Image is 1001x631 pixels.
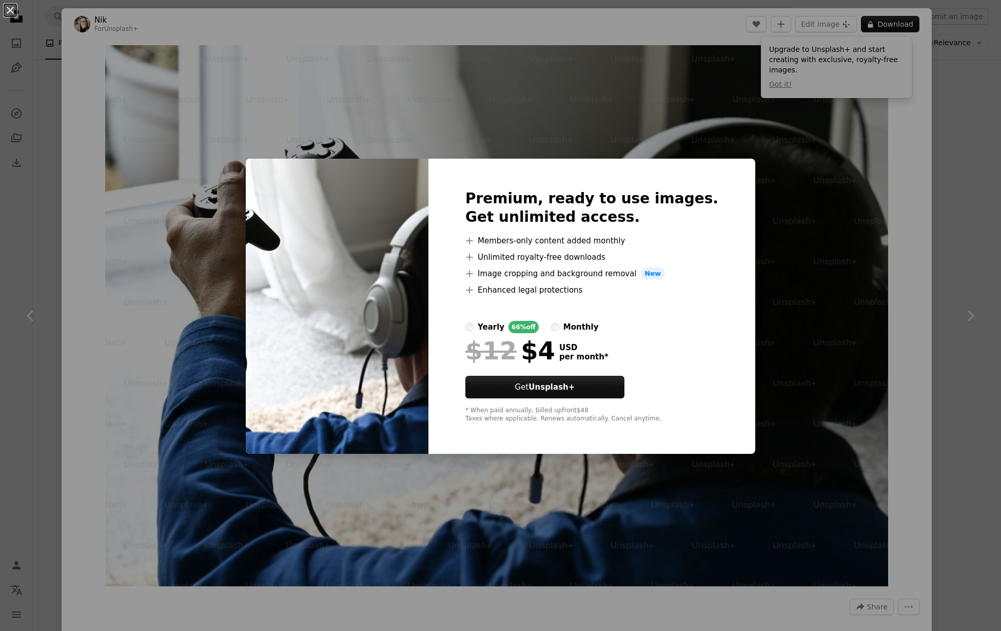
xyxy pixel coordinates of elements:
button: GetUnsplash+ [465,376,624,398]
div: $4 [465,337,555,364]
div: monthly [563,321,599,333]
span: USD [559,343,609,352]
div: yearly [478,321,504,333]
div: 66% off [508,321,539,333]
span: $12 [465,337,517,364]
div: * When paid annually, billed upfront $48 Taxes where applicable. Renews automatically. Cancel any... [465,407,718,423]
strong: Unsplash+ [528,383,575,392]
h2: Premium, ready to use images. Get unlimited access. [465,189,718,226]
span: per month * [559,352,609,361]
input: monthly [551,323,559,331]
img: premium_photo-1679314900113-2f22d10894e1 [246,159,428,454]
input: yearly66%off [465,323,474,331]
li: Image cropping and background removal [465,267,718,280]
li: Enhanced legal protections [465,284,718,296]
li: Unlimited royalty-free downloads [465,251,718,263]
li: Members-only content added monthly [465,235,718,247]
span: New [641,267,665,280]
